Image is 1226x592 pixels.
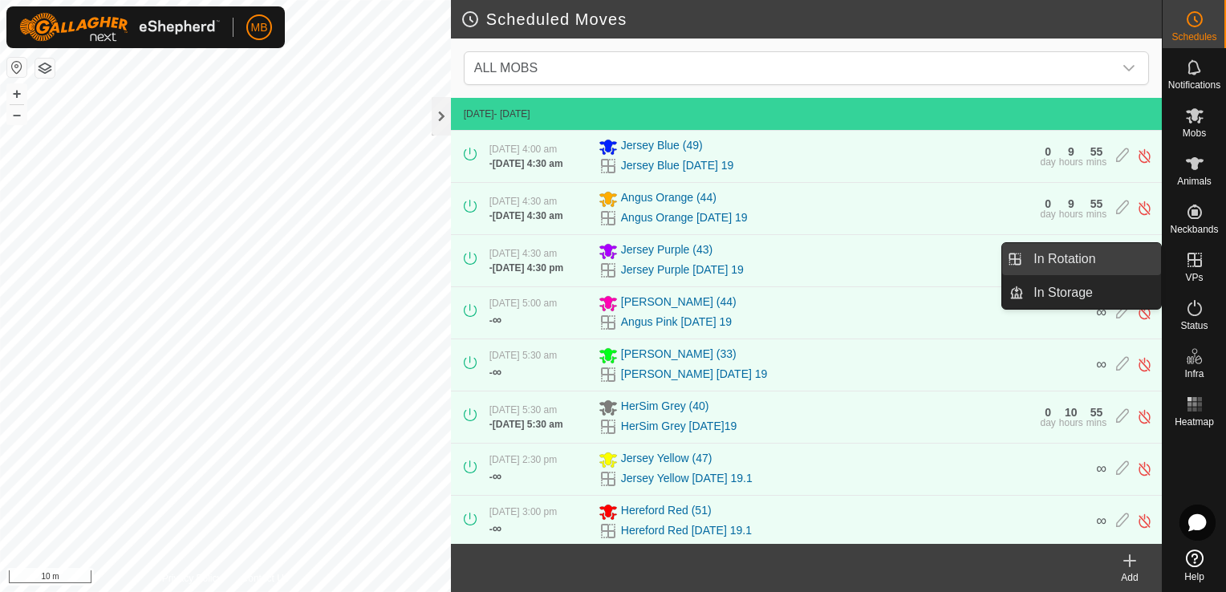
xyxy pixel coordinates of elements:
[464,108,494,120] span: [DATE]
[621,314,732,330] a: Angus Pink [DATE] 19
[1170,225,1218,234] span: Neckbands
[1183,128,1206,138] span: Mobs
[621,262,744,278] a: Jersey Purple [DATE] 19
[1090,198,1103,209] div: 55
[621,522,752,539] a: Hereford Red [DATE] 19.1
[489,310,501,330] div: -
[474,61,538,75] span: ALL MOBS
[1137,200,1152,217] img: Turn off schedule move
[621,346,737,365] span: [PERSON_NAME] (33)
[1098,570,1162,585] div: Add
[1163,543,1226,588] a: Help
[1096,304,1106,320] span: ∞
[7,58,26,77] button: Reset Map
[35,59,55,78] button: Map Layers
[621,450,712,469] span: Jersey Yellow (47)
[1040,209,1055,219] div: day
[621,294,737,313] span: [PERSON_NAME] (44)
[1040,418,1055,428] div: day
[242,571,289,586] a: Contact Us
[1040,157,1055,167] div: day
[489,144,557,155] span: [DATE] 4:00 am
[489,363,501,382] div: -
[1180,321,1208,330] span: Status
[1059,418,1083,428] div: hours
[621,209,748,226] a: Angus Orange [DATE] 19
[621,189,717,209] span: Angus Orange (44)
[493,469,501,483] span: ∞
[489,404,557,416] span: [DATE] 5:30 am
[1184,369,1204,379] span: Infra
[621,470,753,487] a: Jersey Yellow [DATE] 19.1
[1090,407,1103,418] div: 55
[1086,157,1106,167] div: mins
[489,350,557,361] span: [DATE] 5:30 am
[1137,148,1152,164] img: Turn off schedule move
[1184,572,1204,582] span: Help
[489,248,557,259] span: [DATE] 4:30 am
[1045,198,1051,209] div: 0
[621,398,709,417] span: HerSim Grey (40)
[1137,460,1152,477] img: Turn off schedule move
[1065,407,1078,418] div: 10
[1059,157,1083,167] div: hours
[1002,277,1161,309] li: In Storage
[1090,146,1103,157] div: 55
[621,418,737,435] a: HerSim Grey [DATE]19
[493,365,501,379] span: ∞
[1033,249,1095,269] span: In Rotation
[493,521,501,535] span: ∞
[1137,304,1152,321] img: Turn off schedule move
[489,261,563,275] div: -
[493,210,563,221] span: [DATE] 4:30 am
[621,137,703,156] span: Jersey Blue (49)
[493,313,501,326] span: ∞
[1175,417,1214,427] span: Heatmap
[621,241,712,261] span: Jersey Purple (43)
[489,454,557,465] span: [DATE] 2:30 pm
[494,108,530,120] span: - [DATE]
[1096,460,1106,476] span: ∞
[1068,198,1074,209] div: 9
[1068,146,1074,157] div: 9
[489,156,563,171] div: -
[1024,277,1161,309] a: In Storage
[489,417,563,432] div: -
[489,298,557,309] span: [DATE] 5:00 am
[1002,243,1161,275] li: In Rotation
[1171,32,1216,42] span: Schedules
[621,157,734,174] a: Jersey Blue [DATE] 19
[621,502,712,521] span: Hereford Red (51)
[1185,273,1203,282] span: VPs
[493,262,563,274] span: [DATE] 4:30 pm
[1096,356,1106,372] span: ∞
[621,366,768,383] a: [PERSON_NAME] [DATE] 19
[489,209,563,223] div: -
[251,19,268,36] span: MB
[468,52,1113,84] span: ALL MOBS
[162,571,222,586] a: Privacy Policy
[1024,243,1161,275] a: In Rotation
[489,519,501,538] div: -
[1168,80,1220,90] span: Notifications
[1045,407,1051,418] div: 0
[1177,176,1212,186] span: Animals
[493,158,563,169] span: [DATE] 4:30 am
[1086,418,1106,428] div: mins
[1137,408,1152,425] img: Turn off schedule move
[1059,209,1083,219] div: hours
[1086,209,1106,219] div: mins
[1113,52,1145,84] div: dropdown trigger
[489,506,557,517] span: [DATE] 3:00 pm
[1137,356,1152,373] img: Turn off schedule move
[489,196,557,207] span: [DATE] 4:30 am
[7,84,26,103] button: +
[1137,513,1152,529] img: Turn off schedule move
[461,10,1162,29] h2: Scheduled Moves
[7,105,26,124] button: –
[493,419,563,430] span: [DATE] 5:30 am
[19,13,220,42] img: Gallagher Logo
[1045,146,1051,157] div: 0
[1033,283,1093,302] span: In Storage
[489,467,501,486] div: -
